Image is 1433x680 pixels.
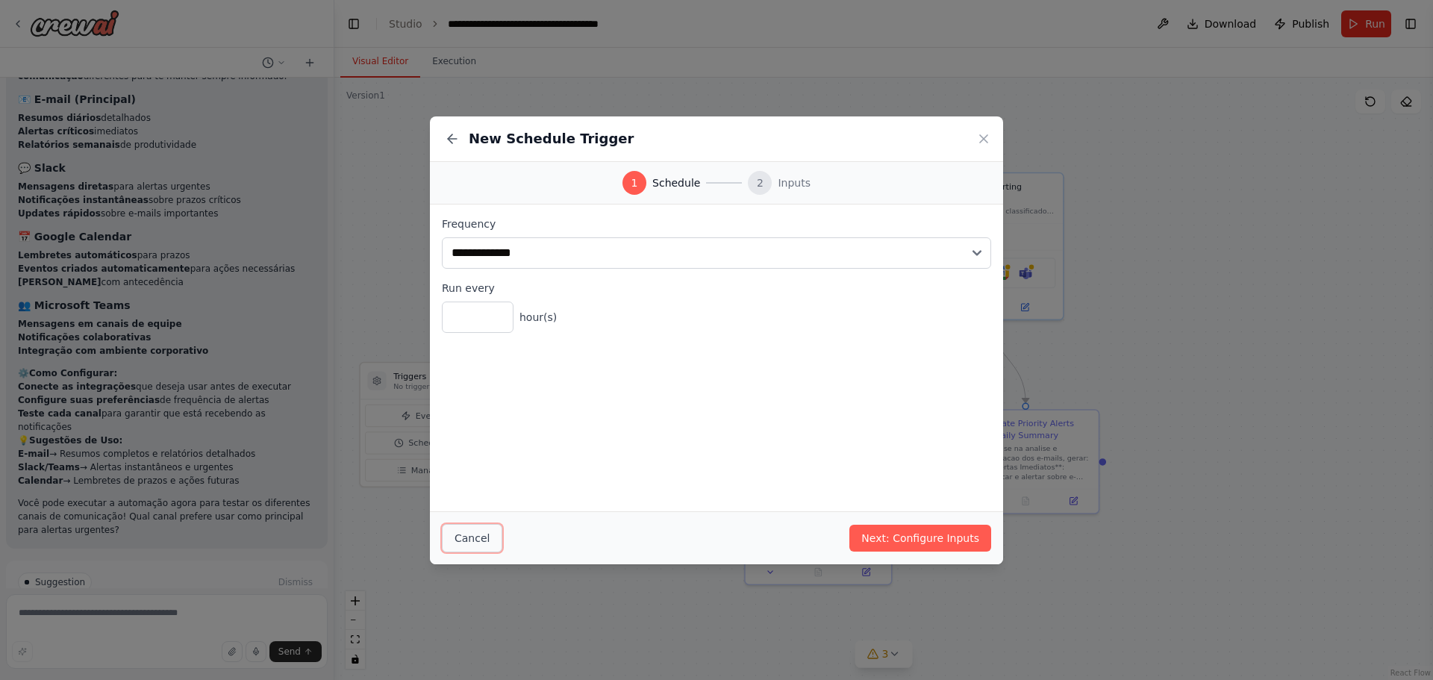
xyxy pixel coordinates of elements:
[622,171,646,195] div: 1
[849,525,991,552] button: Next: Configure Inputs
[442,216,991,231] label: Frequency
[469,128,634,149] h2: New Schedule Trigger
[748,171,772,195] div: 2
[442,281,991,296] label: Run every
[778,175,811,190] span: Inputs
[652,175,700,190] span: Schedule
[519,310,557,325] span: hour(s)
[442,524,502,552] button: Cancel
